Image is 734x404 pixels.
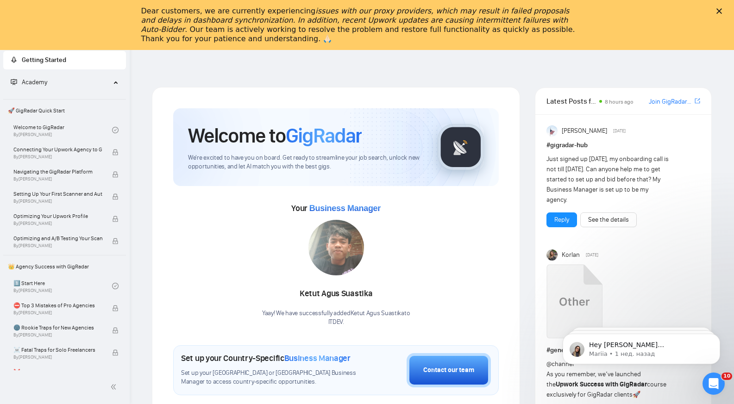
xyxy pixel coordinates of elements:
[13,221,102,226] span: By [PERSON_NAME]
[11,79,17,85] span: fund-projection-screen
[112,349,119,356] span: lock
[13,199,102,204] span: By [PERSON_NAME]
[22,56,66,64] span: Getting Started
[580,212,637,227] button: See the details
[112,216,119,222] span: lock
[22,78,47,86] span: Academy
[546,345,700,355] h1: # general
[605,99,634,105] span: 8 hours ago
[308,220,364,275] img: 1709025535266-WhatsApp%20Image%202024-02-27%20at%2016.49.57-2.jpeg
[11,78,47,86] span: Academy
[13,243,102,249] span: By [PERSON_NAME]
[546,264,602,342] a: Upwork Success with GigRadar.mp4
[13,189,102,199] span: Setting Up Your First Scanner and Auto-Bidder
[112,127,119,133] span: check-circle
[13,276,112,296] a: 1️⃣ Start HereBy[PERSON_NAME]
[112,171,119,178] span: lock
[546,95,596,107] span: Latest Posts from the GigRadar Community
[286,123,362,148] span: GigRadar
[112,283,119,289] span: check-circle
[11,56,17,63] span: rocket
[284,353,351,363] span: Business Manager
[588,215,629,225] a: See the details
[13,323,102,332] span: 🌚 Rookie Traps for New Agencies
[3,51,126,69] li: Getting Started
[112,327,119,334] span: lock
[546,154,669,205] div: Just signed up [DATE], my onboarding call is not till [DATE]. Can anyone help me to get started t...
[13,354,102,360] span: By [PERSON_NAME]
[13,310,102,316] span: By [PERSON_NAME]
[13,167,102,176] span: Navigating the GigRadar Platform
[562,126,607,136] span: [PERSON_NAME]
[633,391,640,398] span: 🚀
[13,145,102,154] span: Connecting Your Upwork Agency to GigRadar
[13,345,102,354] span: ☠️ Fatal Traps for Solo Freelancers
[188,154,423,171] span: We're excited to have you on board. Get ready to streamline your job search, unlock new opportuni...
[181,369,360,386] span: Set up your [GEOGRAPHIC_DATA] or [GEOGRAPHIC_DATA] Business Manager to access country-specific op...
[556,380,647,388] strong: Upwork Success with GigRadar
[703,373,725,395] iframe: Intercom live chat
[716,8,726,14] div: Закрыть
[4,101,125,120] span: 🚀 GigRadar Quick Start
[262,286,410,302] div: Ketut Agus Suastika
[112,305,119,311] span: lock
[141,6,570,34] i: issues with our proxy providers, which may result in failed proposals and delays in dashboard syn...
[613,127,626,135] span: [DATE]
[649,97,693,107] a: Join GigRadar Slack Community
[141,6,578,44] div: Dear customers, we are currently experiencing . Our team is actively working to resolve the probl...
[695,97,700,106] a: export
[586,251,598,259] span: [DATE]
[13,332,102,338] span: By [PERSON_NAME]
[13,367,102,377] span: ❌ How to get banned on Upwork
[4,257,125,276] span: 👑 Agency Success with GigRadar
[13,234,102,243] span: Optimizing and A/B Testing Your Scanner for Better Results
[112,238,119,244] span: lock
[188,123,362,148] h1: Welcome to
[262,309,410,327] div: Yaay! We have successfully added Ketut Agus Suastika to
[13,176,102,182] span: By [PERSON_NAME]
[309,204,381,213] span: Business Manager
[407,353,491,387] button: Contact our team
[562,250,580,260] span: Korlan
[438,124,484,170] img: gigradar-logo.png
[546,125,558,137] img: Anisuzzaman Khan
[110,382,119,392] span: double-left
[549,314,734,379] iframe: Intercom notifications сообщение
[13,154,102,160] span: By [PERSON_NAME]
[721,373,732,380] span: 10
[546,212,577,227] button: Reply
[546,249,558,261] img: Korlan
[423,365,474,375] div: Contact our team
[291,203,381,213] span: Your
[13,120,112,140] a: Welcome to GigRadarBy[PERSON_NAME]
[554,215,569,225] a: Reply
[262,318,410,327] p: ITDEV .
[181,353,351,363] h1: Set up your Country-Specific
[13,301,102,310] span: ⛔ Top 3 Mistakes of Pro Agencies
[112,193,119,200] span: lock
[112,149,119,155] span: lock
[546,360,574,368] span: @channel
[695,97,700,105] span: export
[13,211,102,221] span: Optimizing Your Upwork Profile
[546,140,700,150] h1: # gigradar-hub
